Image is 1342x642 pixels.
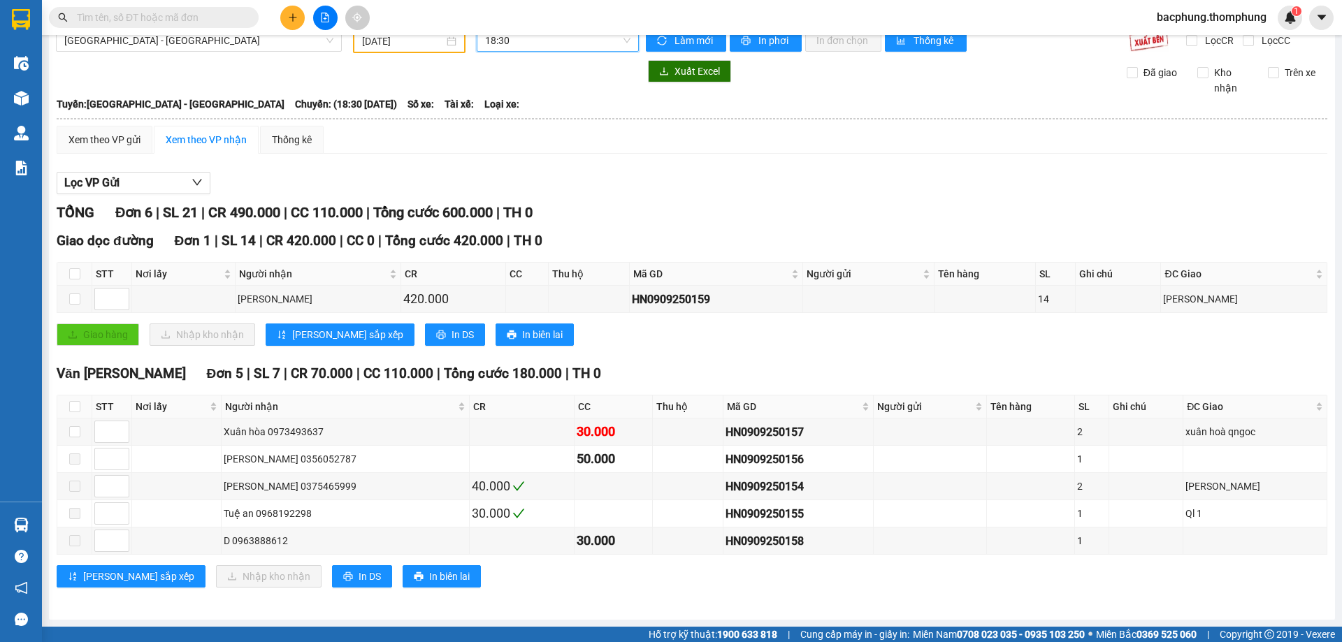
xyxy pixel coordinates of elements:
div: Xem theo VP nhận [166,132,247,147]
span: Giao dọc đường [57,233,154,249]
th: CR [401,263,506,286]
span: sync [657,36,669,47]
div: 40.000 [472,476,572,496]
th: CC [575,395,653,418]
img: warehouse-icon [14,126,29,140]
span: Người gửi [807,266,919,282]
span: | [340,233,343,249]
div: D 0963888612 [224,533,467,548]
div: Tuệ an 0968192298 [224,506,467,521]
span: | [247,365,250,381]
span: In biên lai [429,569,470,584]
th: Ghi chú [1076,263,1162,286]
div: 1 [1077,506,1106,521]
div: [PERSON_NAME] [1185,479,1325,494]
span: Người nhận [225,399,455,414]
div: [PERSON_NAME] [1163,291,1324,307]
span: Hỗ trợ kỹ thuật: [649,627,777,642]
span: sort-ascending [277,330,287,341]
div: Ql 1 [1185,506,1325,521]
span: CR 420.000 [266,233,336,249]
button: plus [280,6,305,30]
span: CC 110.000 [291,204,363,221]
span: Miền Bắc [1096,627,1197,642]
span: notification [15,581,28,594]
img: warehouse-icon [14,56,29,71]
button: printerIn DS [332,565,392,588]
strong: 0369 525 060 [1137,629,1197,640]
span: | [201,204,205,221]
button: caret-down [1309,6,1334,30]
div: [PERSON_NAME] 0375465999 [224,479,467,494]
td: HN0909250157 [723,418,874,446]
div: HN0909250157 [726,423,871,441]
span: Mã GD [727,399,859,414]
span: | [259,233,263,249]
span: | [507,233,510,249]
span: In biên lai [522,327,563,342]
span: Đã giao [1138,65,1183,80]
span: printer [741,36,753,47]
span: CR 70.000 [291,365,353,381]
strong: 0708 023 035 - 0935 103 250 [957,629,1085,640]
span: SL 21 [163,204,198,221]
button: downloadNhập kho nhận [216,565,322,588]
button: sort-ascending[PERSON_NAME] sắp xếp [57,565,205,588]
span: SL 14 [222,233,256,249]
th: CR [470,395,575,418]
td: HN0909250155 [723,500,874,527]
button: aim [345,6,370,30]
span: message [15,613,28,626]
div: 420.000 [403,289,503,309]
button: printerIn biên lai [403,565,481,588]
span: Mã GD [633,266,788,282]
span: Nơi lấy [136,266,221,282]
button: file-add [313,6,338,30]
th: SL [1075,395,1109,418]
img: warehouse-icon [14,91,29,105]
span: Tổng cước 180.000 [444,365,562,381]
th: Ghi chú [1109,395,1183,418]
th: Thu hộ [549,263,630,286]
td: HN0909250156 [723,446,874,473]
div: Xuân hòa 0973493637 [224,424,467,439]
span: check [512,480,525,493]
span: Kho nhận [1208,65,1257,96]
b: Tuyến: [GEOGRAPHIC_DATA] - [GEOGRAPHIC_DATA] [57,99,284,110]
span: Đơn 1 [175,233,212,249]
div: HN0909250155 [726,505,871,523]
span: TH 0 [572,365,601,381]
div: 2 [1077,479,1106,494]
th: Tên hàng [935,263,1037,286]
span: Miền Nam [913,627,1085,642]
span: question-circle [15,550,28,563]
span: | [284,204,287,221]
td: HN0909250154 [723,473,874,500]
div: Xem theo VP gửi [68,132,140,147]
span: Loại xe: [484,96,519,112]
span: Tổng cước 420.000 [385,233,503,249]
input: Tìm tên, số ĐT hoặc mã đơn [77,10,242,25]
button: bar-chartThống kê [885,29,967,52]
div: Thống kê [272,132,312,147]
span: ⚪️ [1088,632,1092,637]
span: ĐC Giao [1187,399,1313,414]
span: 18:30 [485,30,630,51]
span: Người nhận [239,266,387,282]
span: [PERSON_NAME] sắp xếp [83,569,194,584]
span: Văn [PERSON_NAME] [57,365,186,381]
span: printer [343,571,353,583]
span: [PERSON_NAME] sắp xếp [292,327,403,342]
span: Người gửi [877,399,972,414]
button: printerIn DS [425,323,485,346]
span: sort-ascending [68,571,78,583]
th: CC [506,263,548,286]
span: Trên xe [1279,65,1321,80]
div: 30.000 [577,422,650,442]
div: 1 [1077,451,1106,467]
span: check [512,507,525,520]
span: Hà Nội - Nghệ An [64,30,333,51]
span: plus [288,13,298,22]
span: | [1207,627,1209,642]
span: SL 7 [254,365,280,381]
